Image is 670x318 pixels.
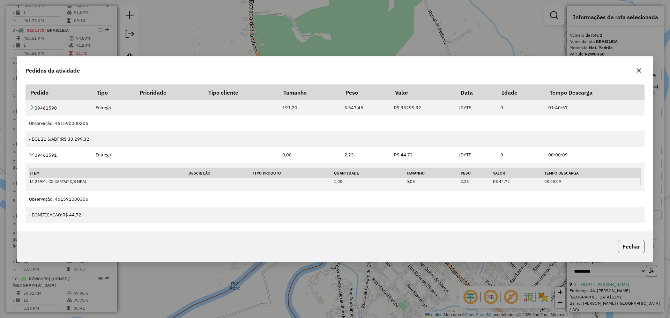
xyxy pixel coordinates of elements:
[456,85,497,100] th: Data
[252,169,333,178] th: Tipo Produto
[341,85,390,100] th: Peso
[545,147,645,163] td: 00:00:09
[96,152,111,158] span: Entrega
[29,196,641,202] div: Observação: 461591000306
[543,169,640,178] th: Tempo Descarga
[456,100,497,116] td: [DATE]
[497,85,545,100] th: Idade
[497,147,545,163] td: 0
[278,147,341,163] td: 0,08
[29,178,187,186] td: LT 269ML CX CARTAO C/8 NPAL
[545,100,645,116] td: 01:40:57
[390,100,456,116] td: R$ 33299.32
[29,136,641,142] div: - BOL 21 S/ADF:
[460,169,492,178] th: Peso
[390,85,456,100] th: Valor
[29,212,641,218] div: - BONIFICACAO:
[405,178,460,186] td: 0,08
[492,178,543,186] td: R$ 44.72
[25,147,92,163] td: 09461591
[405,169,460,178] th: Tamanho
[187,169,252,178] th: Descrição
[25,66,80,75] span: Pedidos da atividade
[204,85,279,100] th: Tipo cliente
[135,100,204,116] td: -
[333,178,405,186] td: 1,00
[135,85,204,100] th: Prioridade
[456,147,497,163] td: [DATE]
[62,212,81,218] span: R$ 44,72
[492,169,543,178] th: Valor
[278,85,341,100] th: Tamanho
[543,178,640,186] td: 00:00:09
[29,169,187,178] th: Item
[460,178,492,186] td: 2,23
[96,105,111,111] span: Entrega
[333,169,405,178] th: Quantidade
[278,100,341,116] td: 191,20
[135,147,204,163] td: -
[92,85,135,100] th: Tipo
[61,136,89,142] span: R$ 33.299,32
[497,100,545,116] td: 0
[390,147,456,163] td: R$ 44.72
[341,147,390,163] td: 2,23
[341,100,390,116] td: 5.547,45
[618,240,645,253] button: Fechar
[25,100,92,116] td: 09461590
[545,85,645,100] th: Tempo Descarga
[29,120,641,127] div: Observação: 461590000306
[25,85,92,100] th: Pedido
